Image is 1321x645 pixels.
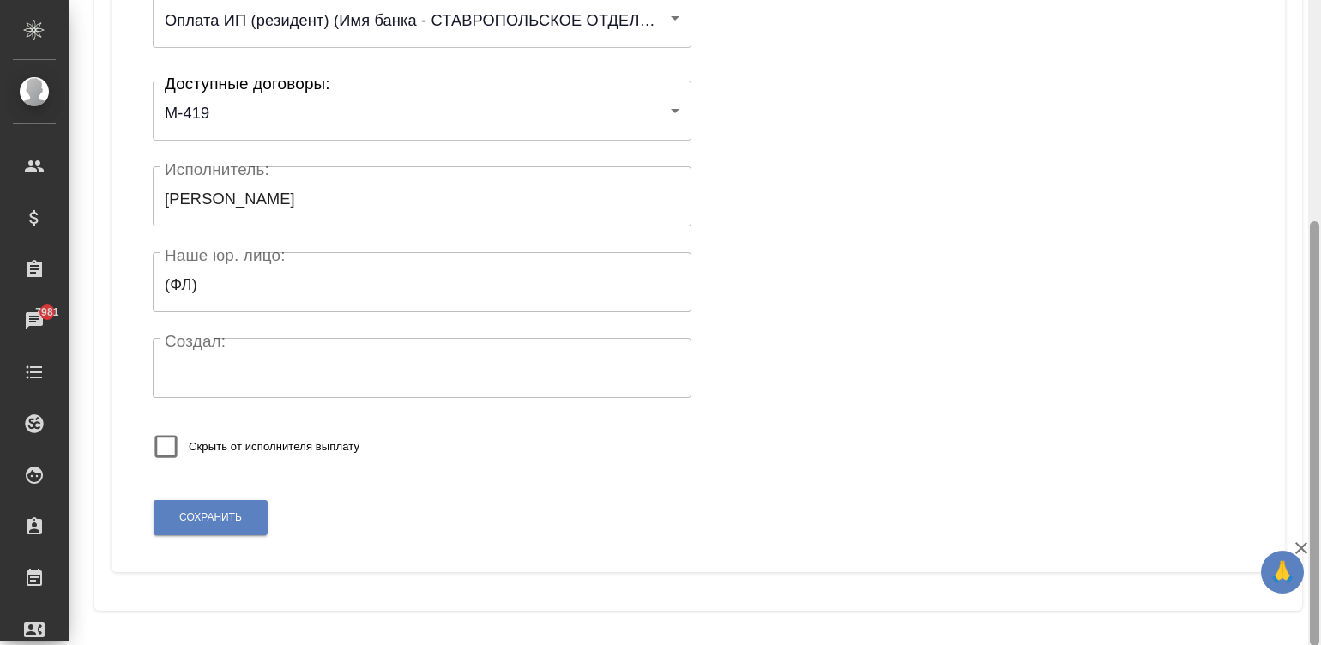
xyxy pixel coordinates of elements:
[1261,551,1304,594] button: 🙏
[189,438,359,455] span: Скрыть от исполнителя выплату
[153,89,691,140] div: М-419
[154,500,268,535] button: Сохранить
[25,304,69,321] span: 7981
[179,510,242,525] span: Сохранить
[4,299,64,342] a: 7981
[1268,554,1297,590] span: 🙏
